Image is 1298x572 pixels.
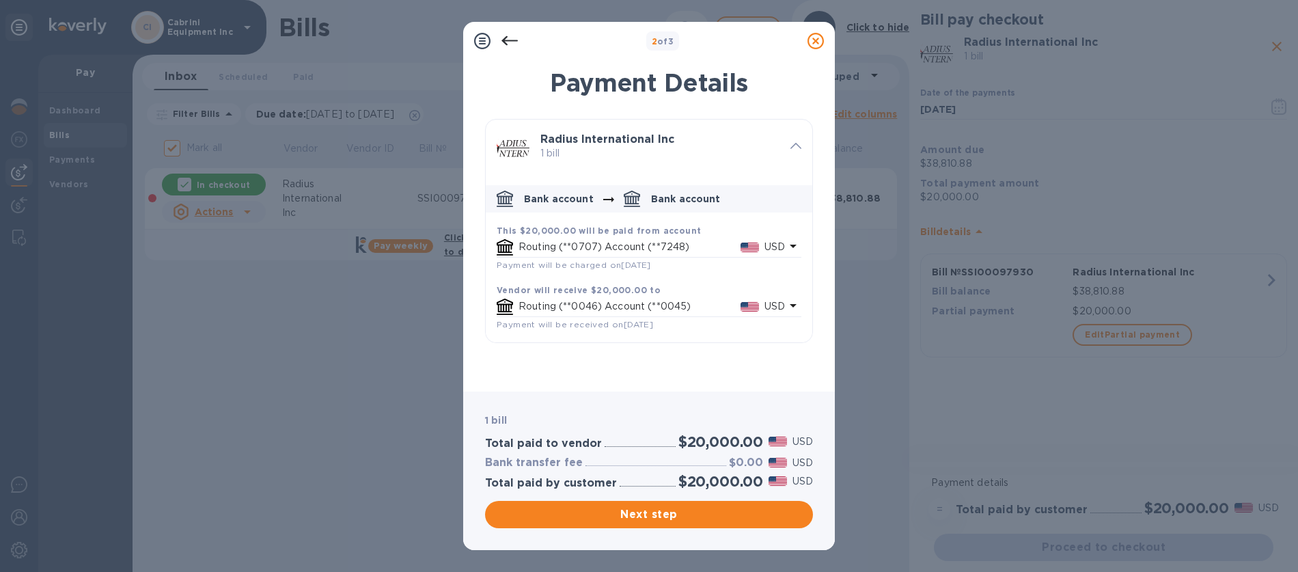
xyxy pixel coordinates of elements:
[485,457,583,469] h3: Bank transfer fee
[764,299,785,314] p: USD
[678,433,763,450] h2: $20,000.00
[769,476,787,486] img: USD
[741,302,759,312] img: USD
[792,435,813,449] p: USD
[652,36,657,46] span: 2
[652,36,674,46] b: of 3
[496,506,802,523] span: Next step
[651,192,721,206] p: Bank account
[792,474,813,489] p: USD
[486,120,812,174] div: Radius International Inc 1 bill
[485,415,507,426] b: 1 bill
[729,457,763,469] h3: $0.00
[678,473,763,490] h2: $20,000.00
[485,501,813,528] button: Next step
[486,180,812,342] div: default-method
[485,437,602,450] h3: Total paid to vendor
[741,243,759,252] img: USD
[764,240,785,254] p: USD
[540,133,674,146] b: Radius International Inc
[769,458,787,467] img: USD
[497,285,661,295] b: Vendor will receive $20,000.00 to
[519,299,741,314] p: Routing (**0046) Account (**0045)
[540,146,779,161] p: 1 bill
[792,456,813,470] p: USD
[769,437,787,446] img: USD
[485,477,617,490] h3: Total paid by customer
[497,226,701,236] b: This $20,000.00 will be paid from account
[497,319,653,329] span: Payment will be received on [DATE]
[519,240,741,254] p: Routing (**0707) Account (**7248)
[524,192,594,206] p: Bank account
[497,260,651,270] span: Payment will be charged on [DATE]
[485,68,813,97] h1: Payment Details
